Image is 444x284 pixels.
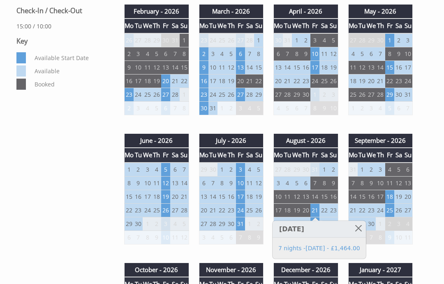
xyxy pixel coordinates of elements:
[152,163,161,177] td: 4
[134,101,143,115] td: 3
[134,61,143,74] td: 10
[245,163,254,177] td: 4
[125,74,134,88] td: 16
[134,148,143,162] th: Tu
[199,163,208,177] td: 29
[199,47,208,61] td: 2
[348,101,358,115] td: 1
[161,33,170,47] td: 30
[310,88,319,101] td: 1
[394,88,403,101] td: 30
[394,47,403,61] td: 9
[254,19,263,33] th: Su
[170,61,179,74] td: 14
[217,88,227,101] td: 25
[358,101,367,115] td: 2
[367,33,376,47] td: 29
[227,47,236,61] td: 5
[161,190,170,203] td: 19
[385,33,394,47] td: 1
[283,101,292,115] td: 5
[254,47,263,61] td: 8
[274,101,283,115] td: 4
[385,101,394,115] td: 5
[310,47,319,61] td: 10
[180,176,189,190] td: 14
[319,33,328,47] td: 4
[348,163,358,177] td: 31
[329,33,338,47] td: 5
[348,148,358,162] th: Mo
[283,33,292,47] td: 31
[217,33,227,47] td: 25
[376,19,385,33] th: Th
[394,61,403,74] td: 16
[170,176,179,190] td: 13
[274,74,283,88] td: 20
[403,148,412,162] th: Su
[245,148,254,162] th: Sa
[292,163,301,177] td: 29
[125,88,134,101] td: 23
[152,19,161,33] th: Th
[367,61,376,74] td: 13
[134,190,143,203] td: 16
[319,47,328,61] td: 11
[367,101,376,115] td: 3
[227,19,236,33] th: Th
[319,19,328,33] th: Sa
[125,5,189,19] th: February - 2026
[319,101,328,115] td: 9
[403,176,412,190] td: 13
[199,88,208,101] td: 23
[217,148,227,162] th: We
[292,176,301,190] td: 5
[134,33,143,47] td: 27
[208,88,217,101] td: 24
[180,163,189,177] td: 7
[208,176,217,190] td: 7
[217,101,227,115] td: 1
[152,61,161,74] td: 12
[367,19,376,33] th: We
[143,19,152,33] th: We
[367,163,376,177] td: 2
[403,101,412,115] td: 7
[143,101,152,115] td: 4
[403,88,412,101] td: 31
[236,176,245,190] td: 10
[170,74,179,88] td: 21
[152,101,161,115] td: 5
[348,88,358,101] td: 25
[161,101,170,115] td: 6
[125,19,134,33] th: Mo
[367,88,376,101] td: 27
[143,61,152,74] td: 11
[152,47,161,61] td: 5
[403,74,412,88] td: 24
[180,19,189,33] th: Su
[208,19,217,33] th: Tu
[199,61,208,74] td: 9
[245,61,254,74] td: 14
[403,19,412,33] th: Su
[348,61,358,74] td: 11
[310,176,319,190] td: 7
[227,148,236,162] th: Th
[385,61,394,74] td: 15
[125,148,134,162] th: Mo
[319,61,328,74] td: 18
[152,33,161,47] td: 29
[348,5,413,19] th: May - 2026
[152,148,161,162] th: Th
[161,47,170,61] td: 6
[199,101,208,115] td: 30
[16,22,109,30] p: 15:00 / 10:00
[274,33,283,47] td: 30
[125,190,134,203] td: 15
[385,148,394,162] th: Fr
[376,101,385,115] td: 4
[161,61,170,74] td: 13
[180,61,189,74] td: 15
[208,33,217,47] td: 24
